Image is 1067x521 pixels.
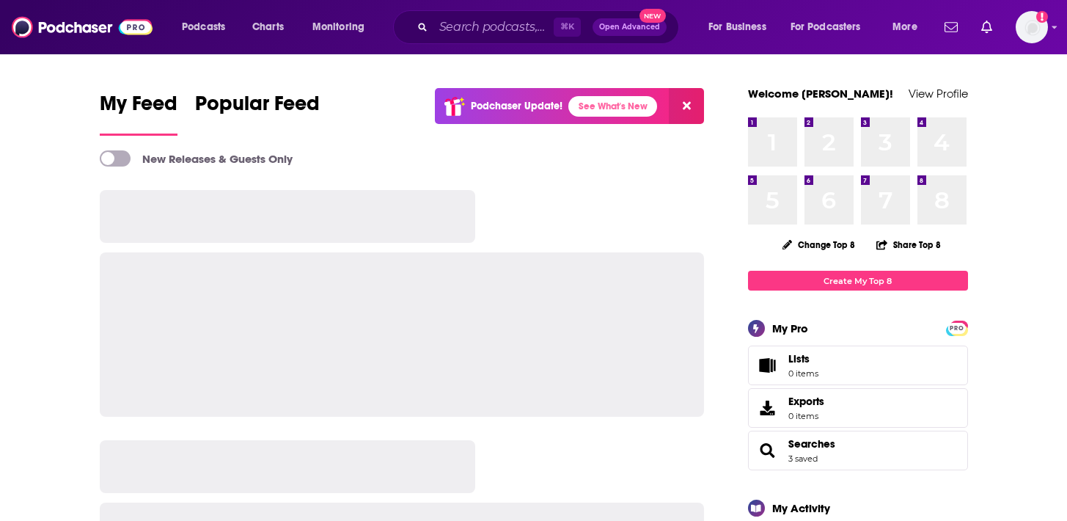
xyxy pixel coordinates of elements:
[882,15,936,39] button: open menu
[708,17,766,37] span: For Business
[753,355,782,376] span: Lists
[753,398,782,418] span: Exports
[182,17,225,37] span: Podcasts
[892,17,917,37] span: More
[909,87,968,101] a: View Profile
[1036,11,1048,23] svg: Add a profile image
[788,352,810,365] span: Lists
[312,17,364,37] span: Monitoring
[948,323,966,334] span: PRO
[753,440,782,461] a: Searches
[788,411,824,421] span: 0 items
[593,18,667,36] button: Open AdvancedNew
[772,321,808,335] div: My Pro
[100,91,177,136] a: My Feed
[568,96,657,117] a: See What's New
[252,17,284,37] span: Charts
[100,91,177,125] span: My Feed
[698,15,785,39] button: open menu
[100,150,293,167] a: New Releases & Guests Only
[243,15,293,39] a: Charts
[639,9,666,23] span: New
[791,17,861,37] span: For Podcasters
[172,15,244,39] button: open menu
[876,230,942,259] button: Share Top 8
[599,23,660,31] span: Open Advanced
[748,346,968,385] a: Lists
[788,437,835,451] a: Searches
[788,368,818,379] span: 0 items
[781,15,882,39] button: open menu
[948,322,966,333] a: PRO
[12,13,153,41] img: Podchaser - Follow, Share and Rate Podcasts
[748,388,968,428] a: Exports
[748,87,893,101] a: Welcome [PERSON_NAME]!
[1016,11,1048,43] img: User Profile
[975,15,998,40] a: Show notifications dropdown
[302,15,384,39] button: open menu
[1016,11,1048,43] button: Show profile menu
[1016,11,1048,43] span: Logged in as CharlotteStaley
[471,100,562,112] p: Podchaser Update!
[748,431,968,470] span: Searches
[788,395,824,408] span: Exports
[788,352,818,365] span: Lists
[788,453,818,464] a: 3 saved
[772,501,830,515] div: My Activity
[195,91,320,136] a: Popular Feed
[748,271,968,291] a: Create My Top 8
[195,91,320,125] span: Popular Feed
[939,15,964,40] a: Show notifications dropdown
[433,15,554,39] input: Search podcasts, credits, & more...
[407,10,693,44] div: Search podcasts, credits, & more...
[554,18,581,37] span: ⌘ K
[774,236,865,254] button: Change Top 8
